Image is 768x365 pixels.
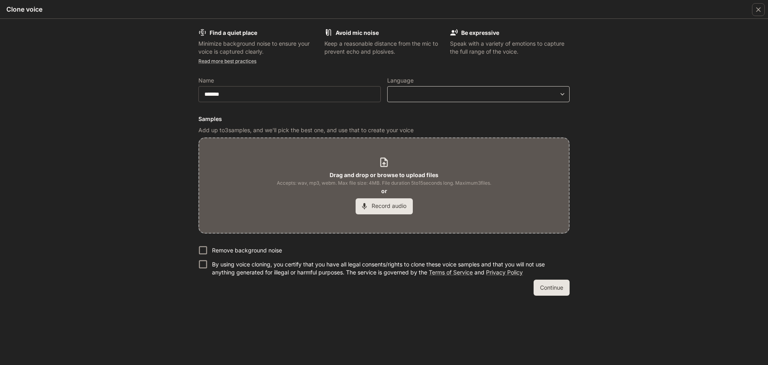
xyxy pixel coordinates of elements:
[381,188,387,194] b: or
[277,179,491,187] span: Accepts: wav, mp3, webm. Max file size: 4MB. File duration 5 to 15 seconds long. Maximum 3 files.
[388,90,569,98] div: ​
[356,198,413,214] button: Record audio
[534,280,570,296] button: Continue
[6,5,42,14] h5: Clone voice
[486,269,523,276] a: Privacy Policy
[450,40,570,56] p: Speak with a variety of emotions to capture the full range of the voice.
[330,171,438,178] b: Drag and drop or browse to upload files
[324,40,444,56] p: Keep a reasonable distance from the mic to prevent echo and plosives.
[336,29,379,36] b: Avoid mic noise
[212,260,563,276] p: By using voice cloning, you certify that you have all legal consents/rights to clone these voice ...
[198,126,570,134] p: Add up to 3 samples, and we'll pick the best one, and use that to create your voice
[429,269,473,276] a: Terms of Service
[198,78,214,83] p: Name
[210,29,257,36] b: Find a quiet place
[198,58,256,64] a: Read more best practices
[212,246,282,254] p: Remove background noise
[198,40,318,56] p: Minimize background noise to ensure your voice is captured clearly.
[387,78,414,83] p: Language
[461,29,499,36] b: Be expressive
[198,115,570,123] h6: Samples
